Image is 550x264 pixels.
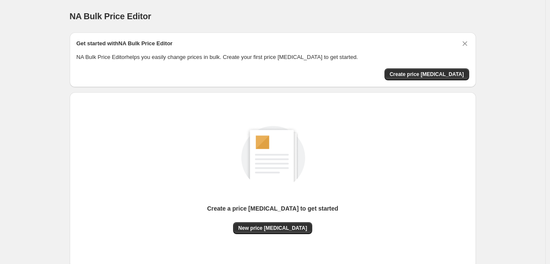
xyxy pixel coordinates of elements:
[461,39,469,48] button: Dismiss card
[238,225,307,232] span: New price [MEDICAL_DATA]
[384,68,469,80] button: Create price change job
[233,222,312,234] button: New price [MEDICAL_DATA]
[77,53,469,62] p: NA Bulk Price Editor helps you easily change prices in bulk. Create your first price [MEDICAL_DAT...
[77,39,173,48] h2: Get started with NA Bulk Price Editor
[207,204,338,213] p: Create a price [MEDICAL_DATA] to get started
[390,71,464,78] span: Create price [MEDICAL_DATA]
[70,12,151,21] span: NA Bulk Price Editor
